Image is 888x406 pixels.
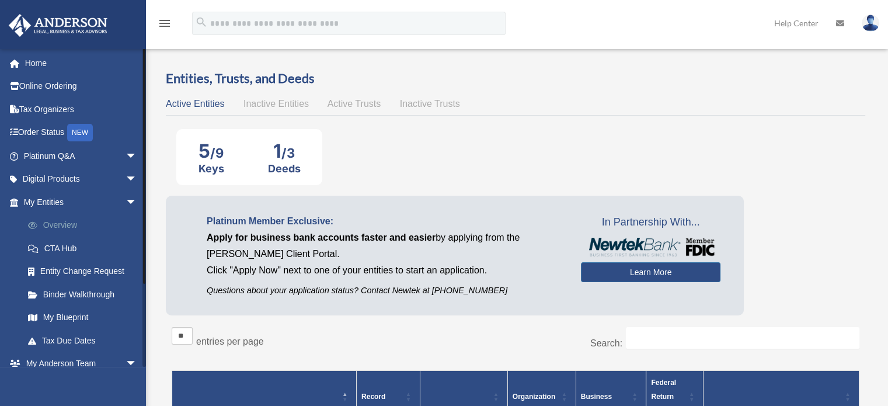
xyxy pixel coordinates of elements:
span: arrow_drop_down [126,352,149,376]
a: Tax Due Dates [16,329,155,352]
h3: Entities, Trusts, and Deeds [166,70,865,88]
p: Platinum Member Exclusive: [207,213,563,230]
label: Search: [590,338,622,348]
span: Inactive Trusts [400,99,460,109]
span: arrow_drop_down [126,190,149,214]
a: My Blueprint [16,306,155,329]
p: by applying from the [PERSON_NAME] Client Portal. [207,230,563,262]
a: Overview [16,214,155,237]
a: My Anderson Teamarrow_drop_down [8,352,155,376]
a: Order StatusNEW [8,121,155,145]
span: arrow_drop_down [126,168,149,192]
a: Home [8,51,155,75]
p: Questions about your application status? Contact Newtek at [PHONE_NUMBER] [207,283,563,298]
a: My Entitiesarrow_drop_down [8,190,155,214]
a: Binder Walkthrough [16,283,155,306]
a: Tax Organizers [8,98,155,121]
label: entries per page [196,336,264,346]
span: Active Trusts [328,99,381,109]
a: Learn More [581,262,720,282]
span: Active Entities [166,99,224,109]
a: menu [158,20,172,30]
a: Online Ordering [8,75,155,98]
span: /9 [210,145,224,161]
img: Anderson Advisors Platinum Portal [5,14,111,37]
img: User Pic [862,15,879,32]
span: arrow_drop_down [126,144,149,168]
div: Keys [199,162,224,175]
div: 1 [268,140,301,162]
span: Apply for business bank accounts faster and easier [207,233,436,242]
span: /3 [281,145,295,161]
img: NewtekBankLogoSM.png [587,238,715,256]
p: Click "Apply Now" next to one of your entities to start an application. [207,262,563,279]
span: Inactive Entities [243,99,309,109]
a: CTA Hub [16,237,155,260]
div: NEW [67,124,93,141]
a: Digital Productsarrow_drop_down [8,168,155,191]
div: Deeds [268,162,301,175]
span: In Partnership With... [581,213,720,232]
a: Entity Change Request [16,260,155,283]
i: search [195,16,208,29]
div: 5 [199,140,224,162]
a: Platinum Q&Aarrow_drop_down [8,144,155,168]
i: menu [158,16,172,30]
